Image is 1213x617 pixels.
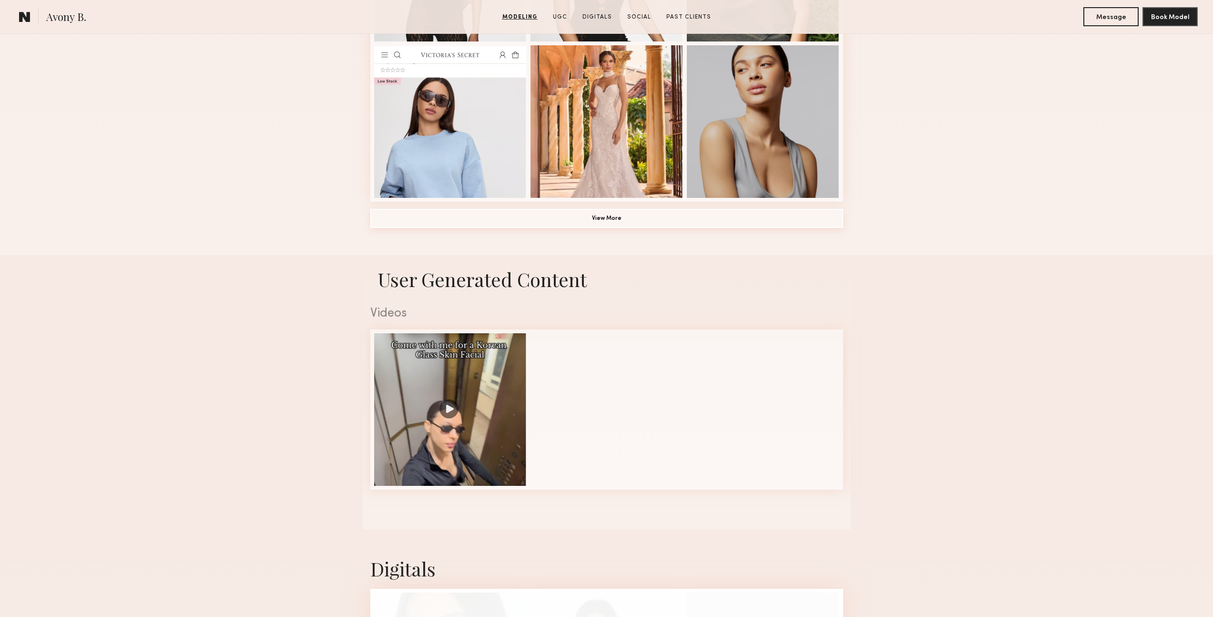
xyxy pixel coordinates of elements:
a: Past Clients [663,13,715,21]
div: Digitals [370,556,843,581]
button: Message [1083,7,1139,26]
a: Digitals [579,13,616,21]
button: View More [370,209,843,228]
button: Book Model [1142,7,1198,26]
a: Book Model [1142,12,1198,21]
a: UGC [549,13,571,21]
h1: User Generated Content [363,267,851,292]
a: Social [623,13,655,21]
div: Videos [370,308,843,320]
span: Avony B. [46,10,86,26]
a: Modeling [499,13,541,21]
